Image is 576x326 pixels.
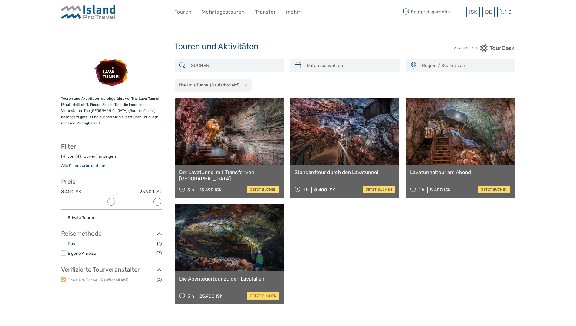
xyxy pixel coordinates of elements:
[94,59,128,86] img: 1194-1_logo_thumbnail.png
[68,241,75,246] a: Bus
[199,187,222,193] div: 13.490 ISK
[61,230,162,237] h3: Reisemethode
[77,153,79,159] label: 4
[68,277,129,282] a: The Lava Tunnel (Raufarhóll ehf)
[402,7,465,17] span: Bestpreisgarantie
[314,187,335,193] div: 8.400 ISK
[68,251,96,256] a: Eigene Anreise
[68,215,95,220] a: Private Touren
[61,178,162,185] h3: Preis
[61,5,116,19] img: Iceland ProTravel
[410,169,510,175] a: Lavatunneltour am Abend
[61,96,162,126] p: Touren und Aktivitäten durchgeführt von . Finden Sie die Tour die Ihnen vom Veranstalter The [GEO...
[140,189,162,195] label: 25.900 ISK
[469,9,477,15] span: ISK
[179,276,279,282] a: Die Abenteuertour zu den Lavafällen
[63,153,65,159] label: 4
[430,187,451,193] div: 8.400 ISK
[286,8,302,16] a: mehr
[61,189,81,195] label: 8.400 ISK
[199,294,222,299] div: 25.900 ISK
[187,294,194,299] span: 3 h
[61,96,159,107] strong: The Lava Tunnel (Raufarhóll ehf)
[189,60,281,71] input: SUCHEN
[157,276,162,283] span: (4)
[179,169,279,182] a: Der Lavatunnel mit Transfer von [GEOGRAPHIC_DATA]
[478,186,510,193] a: jetzt buchen
[157,240,162,247] span: (1)
[61,143,76,150] strong: Filter
[70,9,77,17] button: Open LiveChat chat widget
[175,8,191,16] a: Touren
[453,44,515,52] img: PurchaseViaTourDesk.png
[295,169,395,175] a: Standardtour durch den Lavatunnel
[363,186,395,193] a: jetzt buchen
[61,163,105,168] a: Alle Filter zurücksetzen
[482,7,495,17] div: DE
[179,82,239,87] h2: The Lava Tunnel (Raufarhóll ehf)
[61,266,162,273] h3: Verifizierte Tourveranstalter
[247,186,279,193] a: jetzt buchen
[8,11,68,15] p: We're away right now. Please check back later!
[240,82,249,88] button: x
[247,292,279,300] a: jetzt buchen
[507,9,512,15] span: 0
[255,8,276,16] a: Transfer
[202,8,245,16] a: Mehrtagestouren
[419,187,424,193] span: 1 h
[419,61,512,71] button: Region / Startet von
[304,60,397,71] input: Daten auswählen
[175,42,402,52] h1: Touren und Aktivitäten
[61,153,162,163] div: ( ) von ( ) Tour(en) anzeigen
[156,250,162,257] span: (3)
[303,187,309,193] span: 1 h
[187,187,194,193] span: 3 h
